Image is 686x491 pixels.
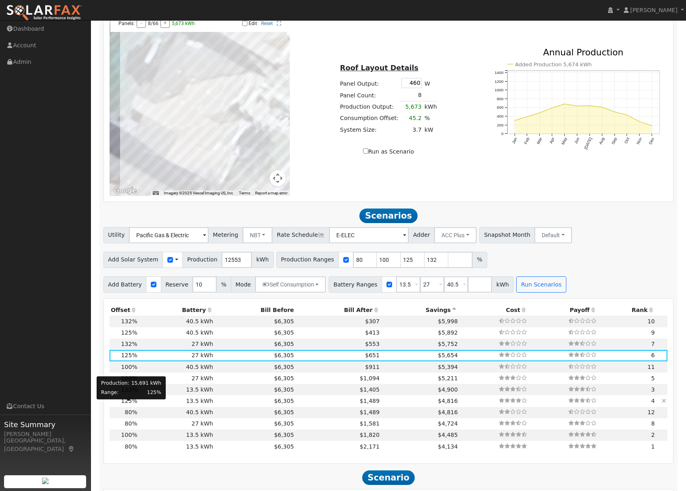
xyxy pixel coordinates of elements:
span: 80% [125,409,137,415]
span: $4,816 [438,409,458,415]
span: % [216,276,231,293]
th: Bill Before [215,304,296,316]
span: $6,305 [274,329,294,336]
span: $6,305 [274,352,294,358]
span: 125% [121,329,137,336]
circle: onclick="" [651,125,653,126]
text: Dec [648,137,655,145]
span: $6,305 [274,409,294,415]
span: 125% [121,352,137,358]
span: 1 [651,443,655,450]
a: Map [68,446,75,452]
span: [PERSON_NAME] [630,7,678,13]
text: [DATE] [583,137,593,150]
td: Panel Count: [339,90,400,101]
circle: onclick="" [564,103,566,105]
span: Metering [208,227,243,243]
span: $413 [365,329,380,336]
span: 125% [121,398,137,404]
input: Select a Utility [129,227,209,243]
a: Hide scenario [662,398,666,404]
td: % [423,113,438,124]
text: Mar [536,137,543,145]
td: Production: [101,379,130,387]
span: $6,305 [274,341,294,347]
span: Panels: [118,21,135,26]
span: $6,305 [274,364,294,370]
td: 5,673 [400,101,423,113]
circle: onclick="" [539,112,540,114]
span: Utility [103,227,130,243]
td: System Size: [339,124,400,135]
span: 100% [121,364,137,370]
circle: onclick="" [526,116,528,118]
text: 600 [497,105,504,110]
a: Terms (opens in new tab) [239,191,250,195]
span: Production Ranges [277,252,339,268]
a: Report a map error [255,191,287,195]
text: Sep [611,137,618,145]
span: Add Battery [103,276,147,293]
input: Run as Scenario [363,148,368,154]
td: 45.2 [400,113,423,124]
td: 15,691 kWh [131,379,162,387]
td: kW [423,124,438,135]
span: $1,820 [360,432,380,438]
td: 40.5 kWh [139,407,214,418]
span: $4,816 [438,398,458,404]
span: $1,094 [360,375,380,381]
span: $5,394 [438,364,458,370]
u: Roof Layout Details [340,64,418,72]
a: Reset [261,21,273,26]
button: Run Scenarios [516,276,566,293]
span: $1,489 [360,398,380,404]
td: 40.5 kWh [139,316,214,327]
span: $5,211 [438,375,458,381]
span: Site Summary [4,419,87,430]
span: $4,900 [438,386,458,393]
text: Added Production 5,674 kWh [515,61,592,67]
span: 80% [125,420,137,427]
td: 3.7 [400,124,423,135]
th: Bill After [296,304,381,316]
span: 100% [121,432,137,438]
span: $307 [365,318,380,325]
text: Annual Production [543,47,624,57]
a: Full Screen [277,21,281,26]
span: Scenarios [359,209,417,223]
span: 11 [648,364,655,370]
span: 132% [121,318,137,325]
td: 13.5 kWh [139,441,214,452]
button: Map camera controls [270,170,286,186]
text: 1400 [495,70,504,75]
span: 9 [651,329,655,336]
button: + [160,19,170,28]
circle: onclick="" [626,114,628,116]
span: 6 [651,352,655,358]
span: $911 [365,364,380,370]
text: 200 [497,123,504,127]
span: 4 [651,398,655,404]
div: [GEOGRAPHIC_DATA], [GEOGRAPHIC_DATA] [4,436,87,453]
span: Payoff [570,307,589,313]
span: $4,485 [438,432,458,438]
span: $6,305 [274,375,294,381]
text: 800 [497,97,504,101]
span: $6,305 [274,398,294,404]
span: Add Solar System [103,252,163,268]
text: Oct [624,137,631,144]
td: W [423,77,438,90]
td: Production Output: [339,101,400,113]
button: Default [534,227,572,243]
span: $5,752 [438,341,458,347]
td: 27 kWh [139,418,214,430]
span: $4,134 [438,443,458,450]
text: Jan [511,137,518,144]
span: Cost [506,307,520,313]
text: 1200 [495,79,504,84]
span: Adder [408,227,435,243]
td: 27 kWh [139,350,214,361]
span: $2,171 [360,443,380,450]
text: Apr [549,137,555,144]
text: Feb [523,137,530,145]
